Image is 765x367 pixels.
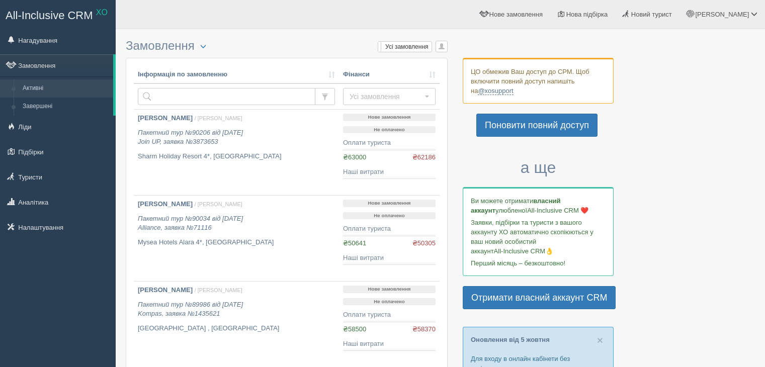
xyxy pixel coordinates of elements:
i: Пакетний тур №89986 від [DATE] Kompas, заявка №1435621 [138,301,243,318]
span: ₴62186 [412,153,436,162]
a: Завершені [18,98,113,116]
a: Інформація по замовленню [138,70,335,79]
b: [PERSON_NAME] [138,286,193,294]
p: Перший місяць – безкоштовно! [471,258,606,268]
a: All-Inclusive CRM XO [1,1,115,28]
a: Отримати власний аккаунт CRM [463,286,616,309]
a: [PERSON_NAME] / [PERSON_NAME] Пакетний тур №90206 від [DATE]Join UP, заявка №3873653 Sharm Holida... [134,110,339,195]
span: Нова підбірка [566,11,608,18]
div: Наші витрати [343,339,436,349]
p: Sharm Holiday Resort 4*, [GEOGRAPHIC_DATA] [138,152,335,161]
p: Нове замовлення [343,286,436,293]
span: / [PERSON_NAME] [195,115,242,121]
div: Наші витрати [343,167,436,177]
sup: XO [96,8,108,17]
div: Наші витрати [343,253,436,263]
div: ЦО обмежив Ваш доступ до СРМ. Щоб включити повний доступ напишіть на [463,58,614,104]
label: Усі замовлення [378,42,432,52]
span: All-Inclusive CRM [6,9,93,22]
span: Нове замовлення [489,11,543,18]
i: Пакетний тур №90206 від [DATE] Join UP, заявка №3873653 [138,129,243,146]
div: Оплати туриста [343,224,436,234]
p: [GEOGRAPHIC_DATA] , [GEOGRAPHIC_DATA] [138,324,335,333]
p: Mysea Hotels Alara 4*, [GEOGRAPHIC_DATA] [138,238,335,247]
b: власний аккаунт [471,197,561,214]
span: / [PERSON_NAME] [195,287,242,293]
a: @xosupport [478,87,513,95]
a: Оновлення від 5 жовтня [471,336,550,343]
span: All-Inclusive CRM ❤️ [527,207,588,214]
span: [PERSON_NAME] [695,11,749,18]
p: Заявки, підбірки та туристи з вашого аккаунту ХО автоматично скопіюються у ваш новий особистий ак... [471,218,606,256]
b: [PERSON_NAME] [138,200,193,208]
span: / [PERSON_NAME] [195,201,242,207]
button: Close [597,335,603,345]
b: [PERSON_NAME] [138,114,193,122]
h3: а ще [463,159,614,176]
i: Пакетний тур №90034 від [DATE] Alliance, заявка №71116 [138,215,243,232]
button: Усі замовлення [343,88,436,105]
a: Активні [18,79,113,98]
h3: Замовлення [126,39,448,53]
div: Оплати туриста [343,138,436,148]
p: Не оплачено [343,212,436,220]
p: Нове замовлення [343,114,436,121]
p: Ви можете отримати улюбленої [471,196,606,215]
span: ₴58370 [412,325,436,334]
a: [PERSON_NAME] / [PERSON_NAME] Пакетний тур №90034 від [DATE]Alliance, заявка №71116 Mysea Hotels ... [134,196,339,281]
div: Оплати туриста [343,310,436,320]
span: ₴50305 [412,239,436,248]
p: Не оплачено [343,298,436,306]
input: Пошук за номером замовлення, ПІБ або паспортом туриста [138,88,315,105]
p: Не оплачено [343,126,436,134]
span: All-Inclusive CRM👌 [494,247,554,255]
span: × [597,334,603,346]
span: Усі замовлення [350,91,422,102]
span: ₴58500 [343,325,366,333]
a: Фінанси [343,70,436,79]
span: Новий турист [631,11,672,18]
span: ₴63000 [343,153,366,161]
a: [PERSON_NAME] / [PERSON_NAME] Пакетний тур №89986 від [DATE]Kompas, заявка №1435621 [GEOGRAPHIC_D... [134,282,339,367]
span: ₴50641 [343,239,366,247]
p: Нове замовлення [343,200,436,207]
a: Поновити повний доступ [476,114,598,137]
